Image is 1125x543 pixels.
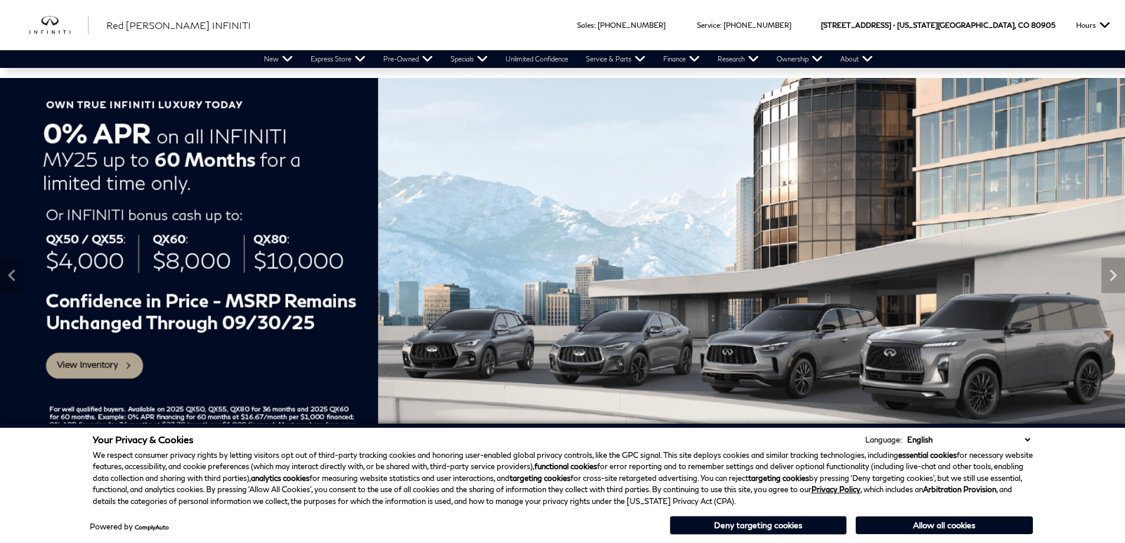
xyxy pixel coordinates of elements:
[577,21,594,30] span: Sales
[106,19,251,31] span: Red [PERSON_NAME] INFINITI
[904,434,1033,446] select: Language Select
[93,450,1033,508] p: We respect consumer privacy rights by letting visitors opt out of third-party tracking cookies an...
[821,21,1055,30] a: [STREET_ADDRESS] • [US_STATE][GEOGRAPHIC_DATA], CO 80905
[30,16,89,35] a: infiniti
[697,21,720,30] span: Service
[577,50,654,68] a: Service & Parts
[598,21,666,30] a: [PHONE_NUMBER]
[898,450,957,460] strong: essential cookies
[831,50,882,68] a: About
[302,50,374,68] a: Express Store
[497,50,577,68] a: Unlimited Confidence
[709,50,768,68] a: Research
[723,21,791,30] a: [PHONE_NUMBER]
[90,523,169,531] div: Powered by
[1101,258,1125,293] div: Next
[135,524,169,531] a: ComplyAuto
[374,50,442,68] a: Pre-Owned
[255,50,302,68] a: New
[93,434,194,445] span: Your Privacy & Cookies
[865,436,902,444] div: Language:
[811,485,860,494] a: Privacy Policy
[748,473,809,483] strong: targeting cookies
[534,461,597,471] strong: functional cookies
[856,516,1033,534] button: Allow all cookies
[594,21,596,30] span: :
[30,16,89,35] img: INFINITI
[670,516,847,535] button: Deny targeting cookies
[106,18,251,32] a: Red [PERSON_NAME] INFINITI
[654,50,709,68] a: Finance
[923,485,996,494] strong: Arbitration Provision
[720,21,722,30] span: :
[510,473,570,483] strong: targeting cookies
[442,50,497,68] a: Specials
[768,50,831,68] a: Ownership
[255,50,882,68] nav: Main Navigation
[251,473,309,483] strong: analytics cookies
